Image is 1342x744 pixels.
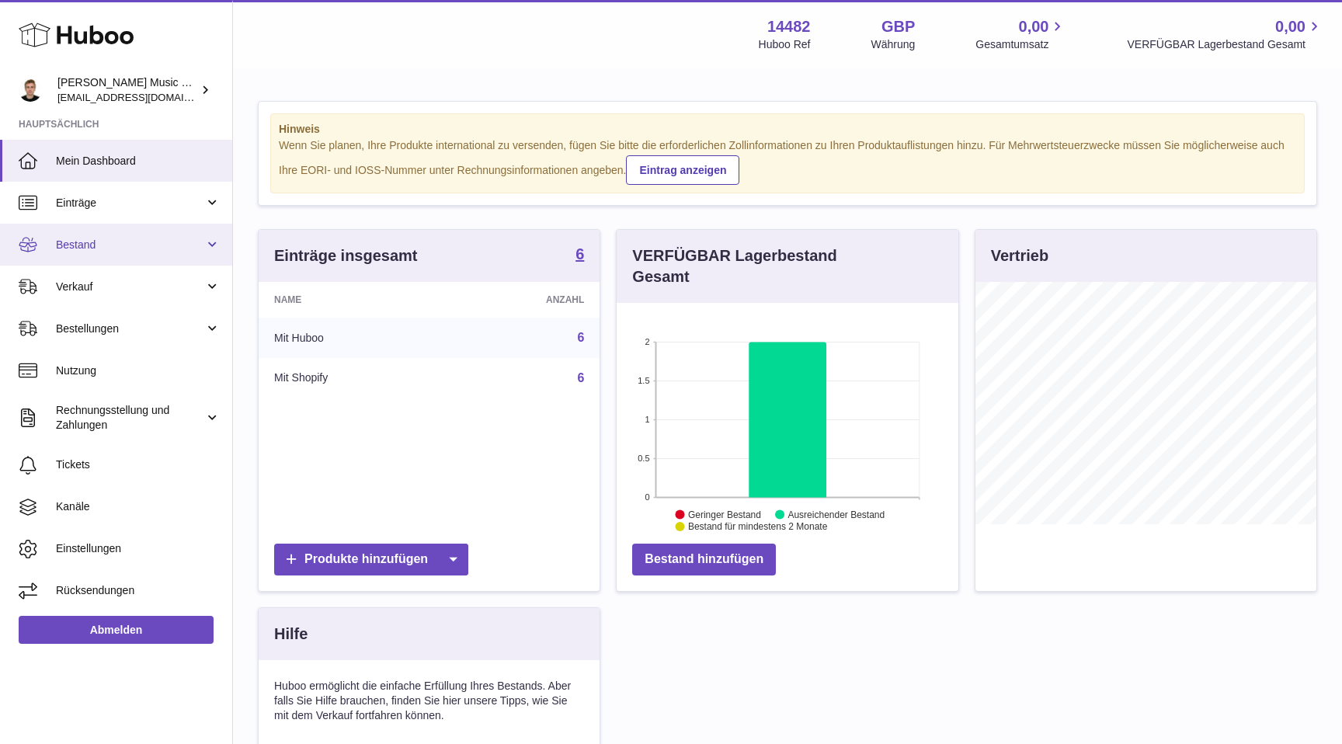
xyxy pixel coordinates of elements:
[632,544,776,575] a: Bestand hinzufügen
[56,403,204,433] span: Rechnungsstellung und Zahlungen
[788,509,885,520] text: Ausreichender Bestand
[56,238,204,252] span: Bestand
[975,37,1066,52] span: Gesamtumsatz
[19,78,42,102] img: management@paulfeyorganist.com
[56,583,221,598] span: Rücksendungen
[645,415,650,424] text: 1
[447,282,600,318] th: Anzahl
[274,245,418,266] h3: Einträge insgesamt
[759,37,811,52] div: Huboo Ref
[632,245,888,287] h3: VERFÜGBAR Lagerbestand Gesamt
[56,280,204,294] span: Verkauf
[577,331,584,344] a: 6
[1019,16,1049,37] span: 0,00
[259,318,447,358] td: Mit Huboo
[56,154,221,169] span: Mein Dashboard
[575,246,584,265] a: 6
[645,337,650,346] text: 2
[1127,37,1323,52] span: VERFÜGBAR Lagerbestand Gesamt
[767,16,811,37] strong: 14482
[626,155,739,185] a: Eintrag anzeigen
[279,138,1296,185] div: Wenn Sie planen, Ihre Produkte international zu versenden, fügen Sie bitte die erforderlichen Zol...
[19,616,214,644] a: Abmelden
[975,16,1066,52] a: 0,00 Gesamtumsatz
[991,245,1048,266] h3: Vertrieb
[871,37,916,52] div: Währung
[575,246,584,262] strong: 6
[56,457,221,472] span: Tickets
[56,196,204,210] span: Einträge
[688,509,761,520] text: Geringer Bestand
[57,91,228,103] span: [EMAIL_ADDRESS][DOMAIN_NAME]
[279,122,1296,137] strong: Hinweis
[1275,16,1305,37] span: 0,00
[881,16,915,37] strong: GBP
[274,679,584,723] p: Huboo ermöglicht die einfache Erfüllung Ihres Bestands. Aber falls Sie Hilfe brauchen, finden Sie...
[57,75,197,105] div: [PERSON_NAME] Music & Media Publishing - FZCO
[577,371,584,384] a: 6
[638,376,650,385] text: 1.5
[56,322,204,336] span: Bestellungen
[259,282,447,318] th: Name
[56,541,221,556] span: Einstellungen
[56,363,221,378] span: Nutzung
[274,544,468,575] a: Produkte hinzufügen
[274,624,308,645] h3: Hilfe
[259,358,447,398] td: Mit Shopify
[56,499,221,514] span: Kanäle
[1127,16,1323,52] a: 0,00 VERFÜGBAR Lagerbestand Gesamt
[645,492,650,502] text: 0
[688,521,828,532] text: Bestand für mindestens 2 Monate
[638,454,650,463] text: 0.5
